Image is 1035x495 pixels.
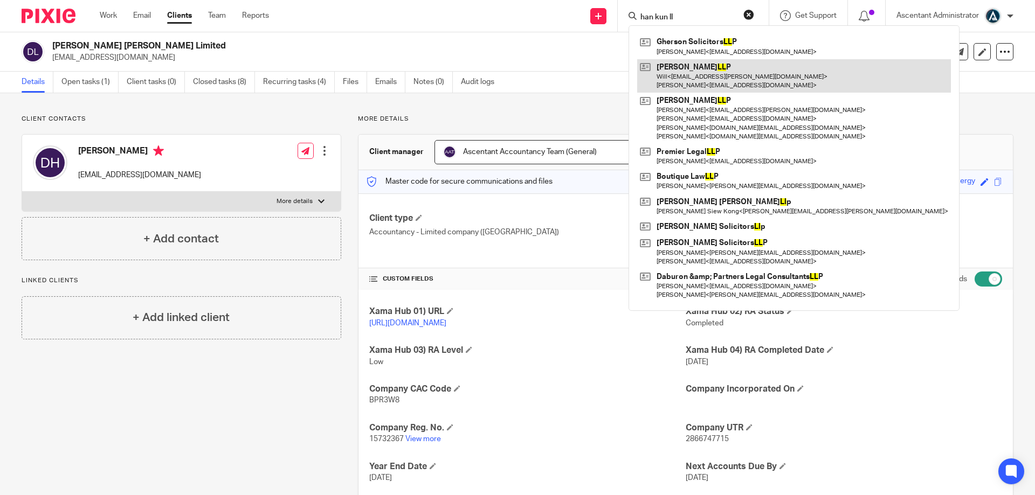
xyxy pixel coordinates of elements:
span: [DATE] [686,474,708,482]
a: View more [405,435,441,443]
img: Pixie [22,9,75,23]
h4: Company UTR [686,422,1002,434]
span: 2866747715 [686,435,729,443]
span: Completed [686,319,723,327]
h4: Company Reg. No. [369,422,686,434]
p: Client contacts [22,115,341,123]
a: Notes (0) [413,72,453,93]
h4: Xama Hub 04) RA Completed Date [686,345,1002,356]
a: Audit logs [461,72,502,93]
h4: Xama Hub 02) RA Status [686,306,1002,317]
h4: Xama Hub 03) RA Level [369,345,686,356]
p: More details [358,115,1013,123]
span: [DATE] [686,358,708,366]
span: Low [369,358,383,366]
h4: Xama Hub 01) URL [369,306,686,317]
h4: + Add linked client [133,309,230,326]
h3: Client manager [369,147,424,157]
a: Client tasks (0) [127,72,185,93]
button: Clear [743,9,754,20]
h4: Year End Date [369,461,686,472]
a: Recurring tasks (4) [263,72,335,93]
a: Work [100,10,117,21]
span: Get Support [795,12,837,19]
h4: Next Accounts Due By [686,461,1002,472]
h4: + Add contact [143,231,219,247]
h4: [PERSON_NAME] [78,145,201,159]
a: Email [133,10,151,21]
p: Linked clients [22,276,341,285]
a: [URL][DOMAIN_NAME] [369,319,446,327]
a: Closed tasks (8) [193,72,255,93]
a: Files [343,72,367,93]
span: [DATE] [369,474,392,482]
span: BPR3W8 [369,396,399,404]
p: [EMAIL_ADDRESS][DOMAIN_NAME] [78,170,201,180]
a: Reports [242,10,269,21]
h2: [PERSON_NAME] [PERSON_NAME] Limited [52,40,704,52]
span: 15732367 [369,435,404,443]
a: Team [208,10,226,21]
h4: CUSTOM FIELDS [369,275,686,283]
input: Search [639,13,736,23]
img: svg%3E [22,40,44,63]
p: More details [277,197,313,206]
h4: Company Incorporated On [686,384,1002,395]
img: Ascentant%20Round%20Only.png [984,8,1002,25]
p: Accountancy - Limited company ([GEOGRAPHIC_DATA]) [369,227,686,238]
span: Ascentant Accountancy Team (General) [463,148,597,156]
h4: Company CAC Code [369,384,686,395]
i: Primary [153,145,164,156]
a: Details [22,72,53,93]
a: Emails [375,72,405,93]
p: Ascentant Administrator [896,10,979,21]
h4: Client type [369,213,686,224]
img: svg%3E [33,145,67,180]
p: Master code for secure communications and files [367,176,553,187]
p: [EMAIL_ADDRESS][DOMAIN_NAME] [52,52,867,63]
a: Clients [167,10,192,21]
div: groovy-black-honeycomb-energy [862,176,975,188]
img: svg%3E [443,145,456,158]
a: Open tasks (1) [61,72,119,93]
